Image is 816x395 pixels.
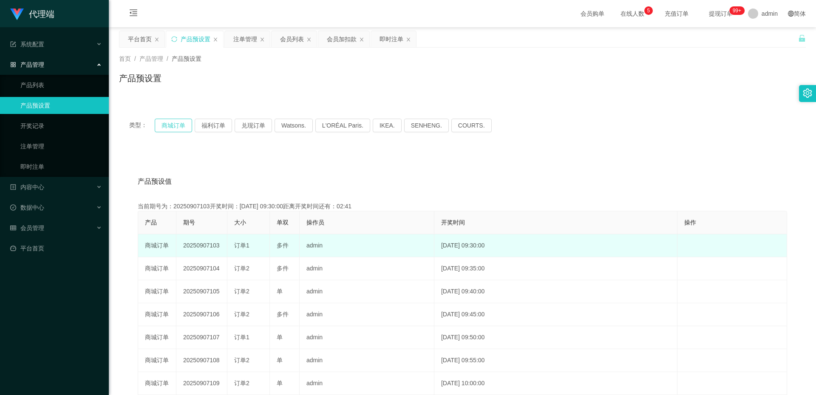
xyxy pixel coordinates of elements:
[234,311,249,318] span: 订单2
[327,31,357,47] div: 会员加扣款
[306,219,324,226] span: 操作员
[300,372,434,395] td: admin
[300,349,434,372] td: admin
[644,6,653,15] sup: 5
[277,311,289,318] span: 多件
[213,37,218,42] i: 图标: close
[235,119,272,132] button: 兑现订单
[138,326,176,349] td: 商城订单
[171,36,177,42] i: 图标: sync
[234,334,249,341] span: 订单1
[20,138,102,155] a: 注单管理
[138,176,172,187] span: 产品预设值
[277,242,289,249] span: 多件
[234,288,249,295] span: 订单2
[275,119,313,132] button: Watsons.
[176,280,227,303] td: 20250907105
[434,234,677,257] td: [DATE] 09:30:00
[195,119,232,132] button: 福利订单
[798,34,806,42] i: 图标: unlock
[10,10,54,17] a: 代理端
[441,219,465,226] span: 开奖时间
[660,11,693,17] span: 充值订单
[705,11,737,17] span: 提现订单
[20,77,102,94] a: 产品列表
[183,219,195,226] span: 期号
[176,303,227,326] td: 20250907106
[300,303,434,326] td: admin
[280,31,304,47] div: 会员列表
[176,349,227,372] td: 20250907108
[176,234,227,257] td: 20250907103
[145,219,157,226] span: 产品
[10,184,44,190] span: 内容中心
[10,204,44,211] span: 数据中心
[29,0,54,28] h1: 代理端
[134,55,136,62] span: /
[119,72,161,85] h1: 产品预设置
[404,119,449,132] button: SENHENG.
[138,349,176,372] td: 商城订单
[300,326,434,349] td: admin
[277,380,283,386] span: 单
[434,280,677,303] td: [DATE] 09:40:00
[10,205,16,210] i: 图标: check-circle-o
[300,280,434,303] td: admin
[277,265,289,272] span: 多件
[277,288,283,295] span: 单
[315,119,370,132] button: L'ORÉAL Paris.
[167,55,168,62] span: /
[373,119,402,132] button: IKEA.
[10,224,44,231] span: 会员管理
[139,55,163,62] span: 产品管理
[138,303,176,326] td: 商城订单
[10,62,16,68] i: 图标: appstore-o
[119,55,131,62] span: 首页
[10,240,102,257] a: 图标: dashboard平台首页
[434,349,677,372] td: [DATE] 09:55:00
[10,184,16,190] i: 图标: profile
[434,303,677,326] td: [DATE] 09:45:00
[300,257,434,280] td: admin
[10,9,24,20] img: logo.9652507e.png
[10,41,16,47] i: 图标: form
[234,357,249,364] span: 订单2
[647,6,650,15] p: 5
[138,234,176,257] td: 商城订单
[277,219,289,226] span: 单双
[138,372,176,395] td: 商城订单
[20,97,102,114] a: 产品预设置
[128,31,152,47] div: 平台首页
[10,61,44,68] span: 产品管理
[729,6,745,15] sup: 1102
[155,119,192,132] button: 商城订单
[233,31,257,47] div: 注单管理
[119,0,148,28] i: 图标: menu-fold
[176,257,227,280] td: 20250907104
[129,119,155,132] span: 类型：
[176,326,227,349] td: 20250907107
[616,11,649,17] span: 在线人数
[138,280,176,303] td: 商城订单
[176,372,227,395] td: 20250907109
[277,334,283,341] span: 单
[434,257,677,280] td: [DATE] 09:35:00
[20,158,102,175] a: 即时注单
[451,119,492,132] button: COURTS.
[359,37,364,42] i: 图标: close
[788,11,794,17] i: 图标: global
[234,265,249,272] span: 订单2
[260,37,265,42] i: 图标: close
[138,257,176,280] td: 商城订单
[138,202,787,211] div: 当前期号为：20250907103开奖时间：[DATE] 09:30:00距离开奖时间还有：02:41
[684,219,696,226] span: 操作
[380,31,403,47] div: 即时注单
[234,242,249,249] span: 订单1
[406,37,411,42] i: 图标: close
[234,380,249,386] span: 订单2
[803,88,812,98] i: 图标: setting
[20,117,102,134] a: 开奖记录
[181,31,210,47] div: 产品预设置
[277,357,283,364] span: 单
[234,219,246,226] span: 大小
